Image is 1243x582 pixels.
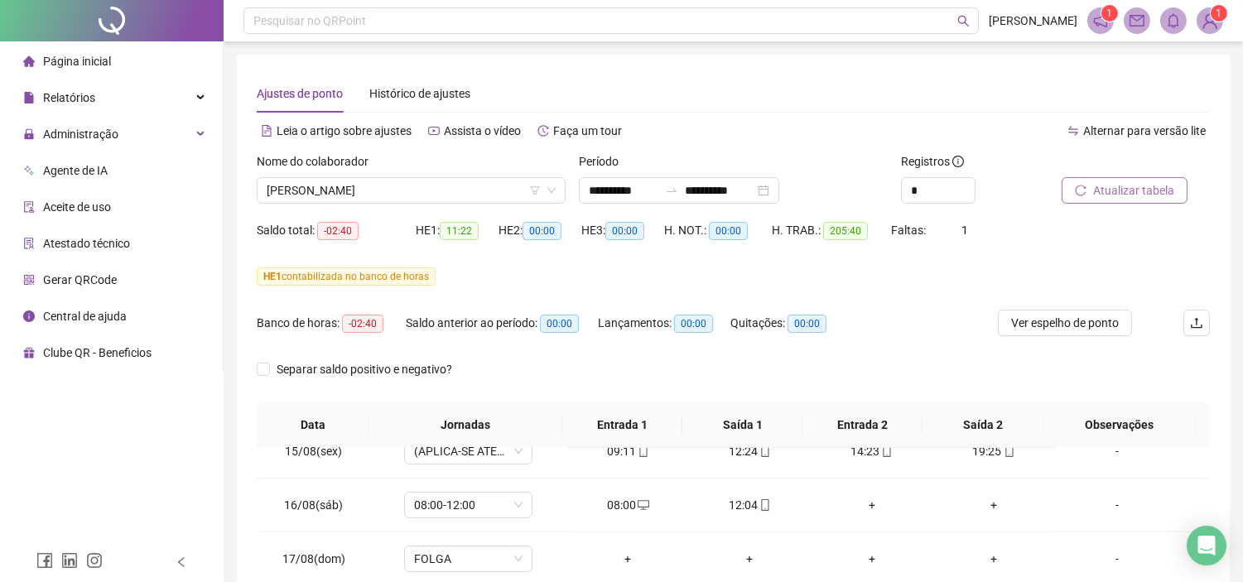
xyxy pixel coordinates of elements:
[23,347,35,358] span: gift
[682,402,802,448] th: Saída 1
[1107,7,1113,19] span: 1
[23,128,35,140] span: lock
[1190,316,1203,329] span: upload
[43,127,118,141] span: Administração
[598,314,730,333] div: Lançamentos:
[1068,442,1166,460] div: -
[285,445,342,458] span: 15/08(sex)
[562,402,682,448] th: Entrada 1
[664,221,772,240] div: H. NOT.:
[952,156,964,167] span: info-circle
[636,499,649,511] span: desktop
[1056,416,1183,434] span: Observações
[369,87,470,100] span: Histórico de ajustes
[605,222,644,240] span: 00:00
[1093,13,1108,28] span: notification
[23,310,35,322] span: info-circle
[957,15,970,27] span: search
[1130,13,1144,28] span: mail
[1075,185,1086,196] span: reload
[428,125,440,137] span: youtube
[61,552,78,569] span: linkedin
[1083,124,1206,137] span: Alternar para versão lite
[1002,445,1015,457] span: mobile
[730,314,850,333] div: Quitações:
[23,274,35,286] span: qrcode
[43,55,111,68] span: Página inicial
[23,55,35,67] span: home
[674,315,713,333] span: 00:00
[1011,314,1119,332] span: Ver espelho de ponto
[263,271,282,282] span: HE 1
[1211,5,1227,22] sup: Atualize o seu contato no menu Meus Dados
[824,442,919,460] div: 14:23
[758,499,771,511] span: mobile
[581,442,676,460] div: 09:11
[702,496,797,514] div: 12:04
[989,12,1077,30] span: [PERSON_NAME]
[530,185,540,195] span: filter
[414,439,523,464] span: (APLICA-SE ATESTADO)
[257,314,406,333] div: Banco de horas:
[823,222,868,240] span: 205:40
[414,493,523,517] span: 08:00-12:00
[923,402,1043,448] th: Saída 2
[277,124,412,137] span: Leia o artigo sobre ajustes
[440,222,479,240] span: 11:22
[758,445,771,457] span: mobile
[553,124,622,137] span: Faça um tour
[270,360,459,378] span: Separar saldo positivo e negativo?
[581,221,664,240] div: HE 3:
[665,184,678,197] span: to
[36,552,53,569] span: facebook
[499,221,581,240] div: HE 2:
[414,546,523,571] span: FOLGA
[43,310,127,323] span: Central de ajuda
[1166,13,1181,28] span: bell
[282,552,345,565] span: 17/08(dom)
[579,152,629,171] label: Período
[43,346,152,359] span: Clube QR - Beneficios
[540,315,579,333] span: 00:00
[1062,177,1188,204] button: Atualizar tabela
[317,222,359,240] span: -02:40
[1093,181,1174,200] span: Atualizar tabela
[257,87,343,100] span: Ajustes de ponto
[709,222,748,240] span: 00:00
[1187,526,1226,565] div: Open Intercom Messenger
[1101,5,1118,22] sup: 1
[824,496,919,514] div: +
[901,152,964,171] span: Registros
[998,310,1132,336] button: Ver espelho de ponto
[406,314,598,333] div: Saldo anterior ao período:
[946,550,1041,568] div: +
[257,221,416,240] div: Saldo total:
[257,267,436,286] span: contabilizada no banco de horas
[1043,402,1196,448] th: Observações
[43,237,130,250] span: Atestado técnico
[261,125,272,137] span: file-text
[43,200,111,214] span: Aceite de uso
[879,445,893,457] span: mobile
[43,273,117,286] span: Gerar QRCode
[547,185,556,195] span: down
[267,178,556,203] span: GUILHERME MENDES DOS SANTOS
[1068,496,1166,514] div: -
[369,402,562,448] th: Jornadas
[257,402,369,448] th: Data
[665,184,678,197] span: swap-right
[772,221,891,240] div: H. TRAB.:
[43,164,108,177] span: Agente de IA
[891,224,928,237] span: Faltas:
[1068,550,1166,568] div: -
[523,222,561,240] span: 00:00
[802,402,923,448] th: Entrada 2
[23,201,35,213] span: audit
[257,152,379,171] label: Nome do colaborador
[86,552,103,569] span: instagram
[23,92,35,103] span: file
[824,550,919,568] div: +
[537,125,549,137] span: history
[702,550,797,568] div: +
[636,445,649,457] span: mobile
